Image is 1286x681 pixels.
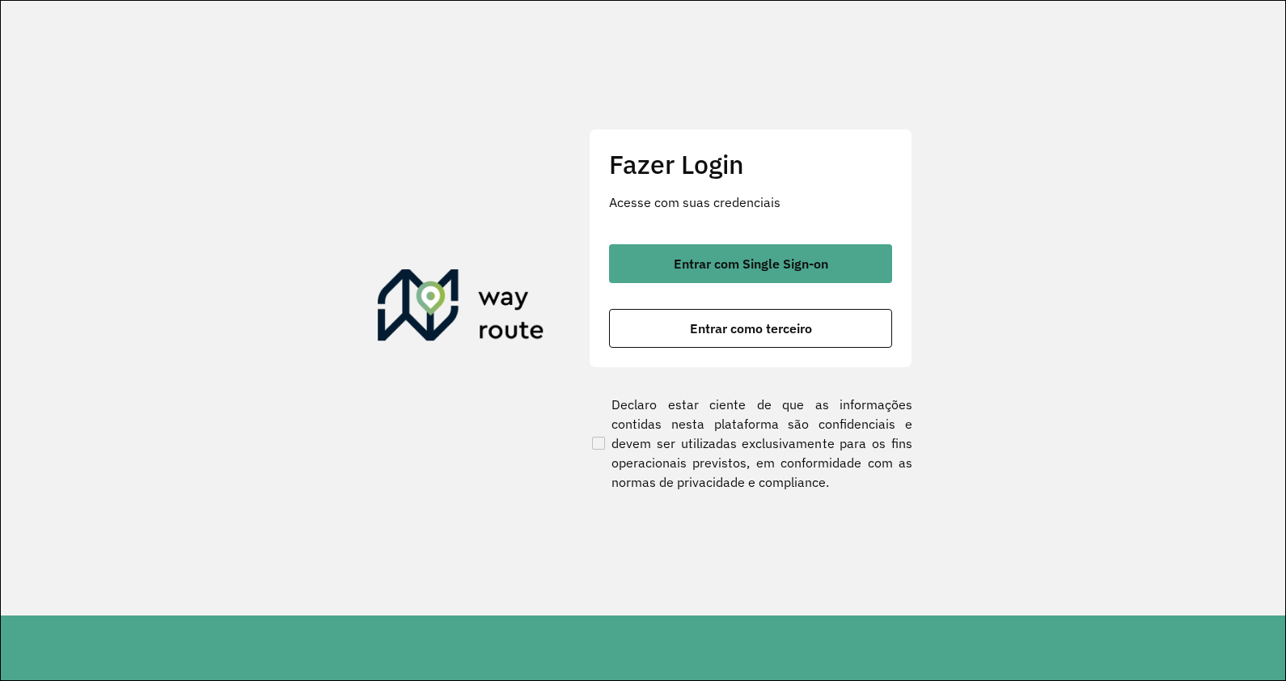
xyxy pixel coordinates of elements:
[609,244,892,283] button: button
[674,257,828,270] span: Entrar com Single Sign-on
[690,322,812,335] span: Entrar como terceiro
[589,395,912,492] label: Declaro estar ciente de que as informações contidas nesta plataforma são confidenciais e devem se...
[609,149,892,180] h2: Fazer Login
[378,269,544,347] img: Roteirizador AmbevTech
[609,309,892,348] button: button
[609,192,892,212] p: Acesse com suas credenciais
